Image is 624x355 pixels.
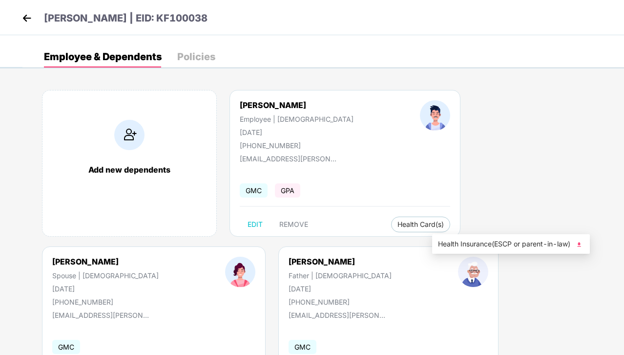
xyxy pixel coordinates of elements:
button: REMOVE [271,217,316,232]
img: back [20,11,34,25]
div: [PHONE_NUMBER] [52,298,159,306]
div: [PHONE_NUMBER] [240,141,354,150]
img: profileImage [420,100,450,131]
span: GMC [289,340,316,354]
div: Spouse | [DEMOGRAPHIC_DATA] [52,271,159,280]
span: GMC [240,183,268,198]
span: Health Insurance(ESCP or parent-in-law) [438,239,584,249]
div: [PERSON_NAME] [289,257,392,266]
div: Employee | [DEMOGRAPHIC_DATA] [240,115,354,123]
div: [DATE] [240,128,354,136]
div: Add new dependents [52,165,207,175]
div: [EMAIL_ADDRESS][PERSON_NAME][PERSON_NAME][DOMAIN_NAME] [240,155,337,163]
div: [EMAIL_ADDRESS][PERSON_NAME][PERSON_NAME][DOMAIN_NAME] [289,311,386,319]
img: svg+xml;base64,PHN2ZyB4bWxucz0iaHR0cDovL3d3dy53My5vcmcvMjAwMC9zdmciIHhtbG5zOnhsaW5rPSJodHRwOi8vd3... [574,240,584,249]
span: Health Card(s) [397,222,444,227]
div: [DATE] [52,285,159,293]
img: profileImage [458,257,488,287]
span: REMOVE [279,221,308,228]
div: Father | [DEMOGRAPHIC_DATA] [289,271,392,280]
p: [PERSON_NAME] | EID: KF100038 [44,11,208,26]
div: [PERSON_NAME] [240,100,354,110]
button: EDIT [240,217,270,232]
div: [DATE] [289,285,392,293]
img: addIcon [114,120,145,150]
div: [PERSON_NAME] [52,257,159,266]
img: profileImage [225,257,255,287]
span: EDIT [248,221,263,228]
button: Health Card(s) [391,217,450,232]
span: GMC [52,340,80,354]
div: [PHONE_NUMBER] [289,298,392,306]
span: GPA [275,183,300,198]
div: Employee & Dependents [44,52,162,62]
div: Policies [177,52,215,62]
div: [EMAIL_ADDRESS][PERSON_NAME][PERSON_NAME][DOMAIN_NAME] [52,311,150,319]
